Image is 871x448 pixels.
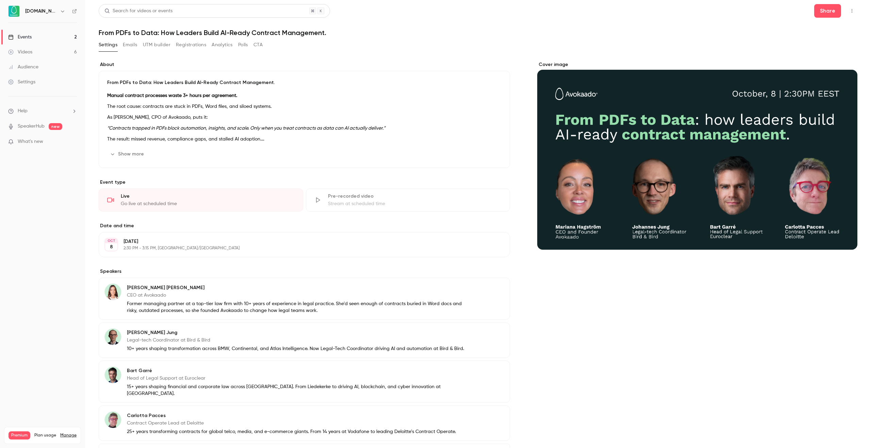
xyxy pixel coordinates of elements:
p: 25+ years transforming contracts for global telco, media, and e-commerce giants. From 14 years at... [127,428,456,435]
button: CTA [253,39,263,50]
p: 10+ years shaping transformation across BMW, Continental, and Atlas Intelligence. Now Legal-Tech ... [127,345,464,352]
div: Events [8,34,32,40]
img: Johannes Jung [105,329,121,345]
img: Bart Garré [105,367,121,383]
button: Share [814,4,841,18]
span: Premium [9,431,30,439]
div: Videos [8,49,32,55]
span: new [49,123,62,130]
div: Johannes Jung[PERSON_NAME] JungLegal-tech Coordinator at Bird & Bird10+ years shaping transformat... [99,322,510,358]
button: UTM builder [143,39,170,50]
img: Mariana Hagström [105,284,121,300]
p: Former managing partner at a top-tier law firm with 10+ years of experience in legal practice. Sh... [127,300,466,314]
p: 8 [110,244,113,250]
span: Plan usage [34,433,56,438]
div: Mariana Hagström[PERSON_NAME] [PERSON_NAME]CEO at AvokaadoFormer managing partner at a top-tier l... [99,278,510,320]
p: 15+ years shaping financial and corporate law across [GEOGRAPHIC_DATA]. From Liedekerke to drivin... [127,383,466,397]
p: From PDFs to Data: How Leaders Build AI-Ready Contract Management. [107,79,502,86]
h1: From PDFs to Data: How Leaders Build AI-Ready Contract Management. [99,29,857,37]
strong: Manual contract processes waste 3+ hours per agreement. [107,93,237,98]
button: Settings [99,39,117,50]
p: Legal-tech Coordinator at Bird & Bird [127,337,464,344]
div: Pre-recorded video [328,193,502,200]
label: Speakers [99,268,510,275]
p: Carlotta Pacces [127,412,456,419]
div: Search for videos or events [104,7,172,15]
div: Stream at scheduled time [328,200,502,207]
p: Contract Operate Lead at Deloitte [127,420,456,427]
p: As [PERSON_NAME], CPO of Avokaado, puts it: [107,113,502,121]
div: OCT [105,238,117,243]
img: Carlotta Pacces [105,412,121,428]
div: Pre-recorded videoStream at scheduled time [306,188,510,212]
p: 2:30 PM - 3:15 PM, [GEOGRAPHIC_DATA]/[GEOGRAPHIC_DATA] [124,246,474,251]
div: Settings [8,79,35,85]
section: Cover image [537,61,857,250]
div: Audience [8,64,38,70]
label: Date and time [99,222,510,229]
div: Carlotta PaccesCarlotta PaccesContract Operate Lead at Deloitte25+ years transforming contracts f... [99,405,510,441]
a: SpeakerHub [18,123,45,130]
p: [DATE] [124,238,474,245]
span: What's new [18,138,43,145]
span: Help [18,107,28,115]
div: Go live at scheduled time [121,200,295,207]
button: Polls [238,39,248,50]
button: Registrations [176,39,206,50]
em: “Contracts trapped in PDFs block automation, insights, and scale. Only when you treat contracts a... [107,126,385,131]
p: The result: missed revenue, compliance gaps, and stalled AI adoption. [107,135,502,143]
label: About [99,61,510,68]
h6: [DOMAIN_NAME] [25,8,57,15]
p: The root cause: contracts are stuck in PDFs, Word files, and siloed systems. [107,102,502,111]
div: LiveGo live at scheduled time [99,188,303,212]
button: Emails [123,39,137,50]
p: CEO at Avokaado [127,292,466,299]
button: Analytics [212,39,233,50]
p: Event type [99,179,510,186]
p: Bart Garré [127,367,466,374]
img: Avokaado.io [9,6,19,17]
button: Show more [107,149,148,160]
label: Cover image [537,61,857,68]
a: Manage [60,433,77,438]
li: help-dropdown-opener [8,107,77,115]
p: [PERSON_NAME] Jung [127,329,464,336]
div: Live [121,193,295,200]
p: [PERSON_NAME] [PERSON_NAME] [127,284,466,291]
div: Bart GarréBart GarréHead of Legal Support at Euroclear15+ years shaping financial and corporate l... [99,361,510,403]
p: Head of Legal Support at Euroclear [127,375,466,382]
iframe: Noticeable Trigger [69,139,77,145]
